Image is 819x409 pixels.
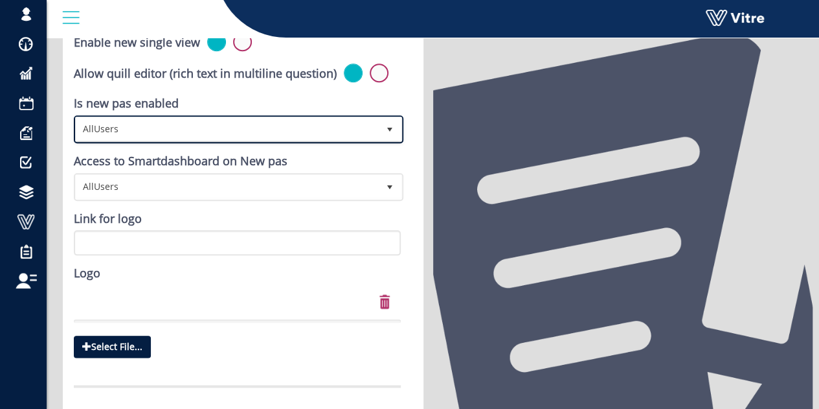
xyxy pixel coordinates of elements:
span: AllUsers [76,117,378,141]
label: Logo [74,265,100,282]
label: Access to Smartdashboard on New pas [74,153,287,170]
span: AllUsers [76,175,378,198]
label: Link for logo [74,211,142,228]
span: select [378,175,401,198]
label: Is new pas enabled [74,95,179,112]
label: Enable new single view [74,34,200,51]
span: Select File... [74,336,151,358]
label: Allow quill editor (rich text in multiline question) [74,65,337,82]
span: select [378,117,401,141]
